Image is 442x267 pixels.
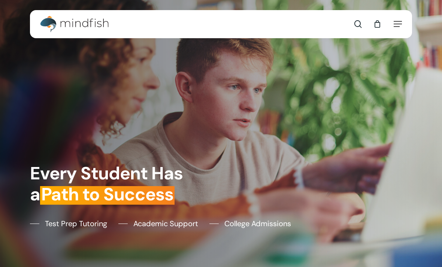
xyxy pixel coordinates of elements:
[40,183,175,206] em: Path to Success
[118,218,198,229] a: Academic Support
[224,218,291,229] span: College Admissions
[209,218,291,229] a: College Admissions
[45,218,107,229] span: Test Prep Tutoring
[30,218,107,229] a: Test Prep Tutoring
[30,10,412,38] header: Main Menu
[133,218,198,229] span: Academic Support
[394,20,402,28] a: Navigation Menu
[30,163,217,205] h1: Every Student Has a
